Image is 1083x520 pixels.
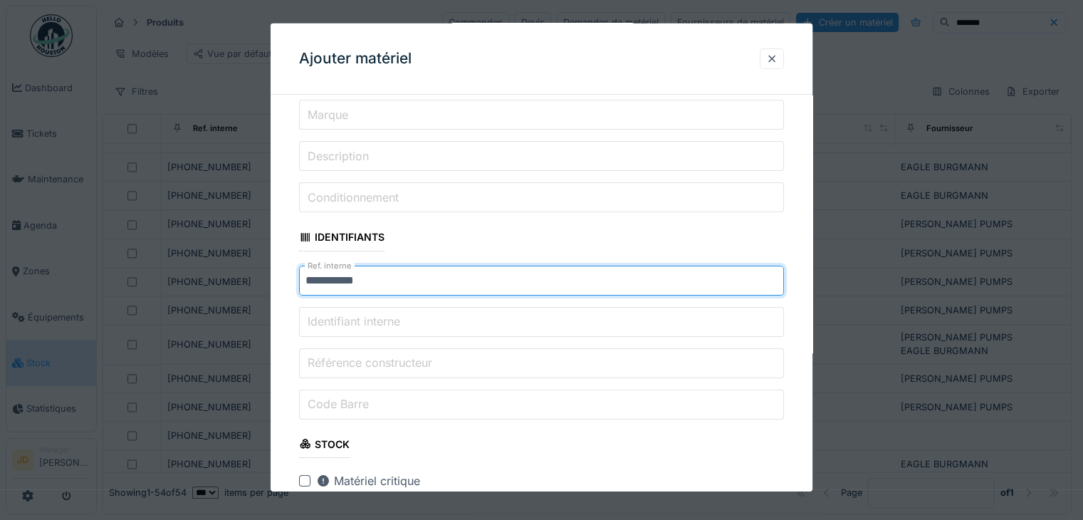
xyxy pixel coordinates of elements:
label: Ref. interne [305,259,355,271]
label: Référence constructeur [305,354,435,371]
label: Code Barre [305,395,372,412]
label: Marque [305,105,351,123]
label: Conditionnement [305,188,402,205]
div: Matériel critique [316,472,420,489]
label: Description [305,147,372,164]
div: Stock [299,433,350,457]
div: Identifiants [299,227,384,251]
label: Identifiant interne [305,313,403,330]
h3: Ajouter matériel [299,50,412,68]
